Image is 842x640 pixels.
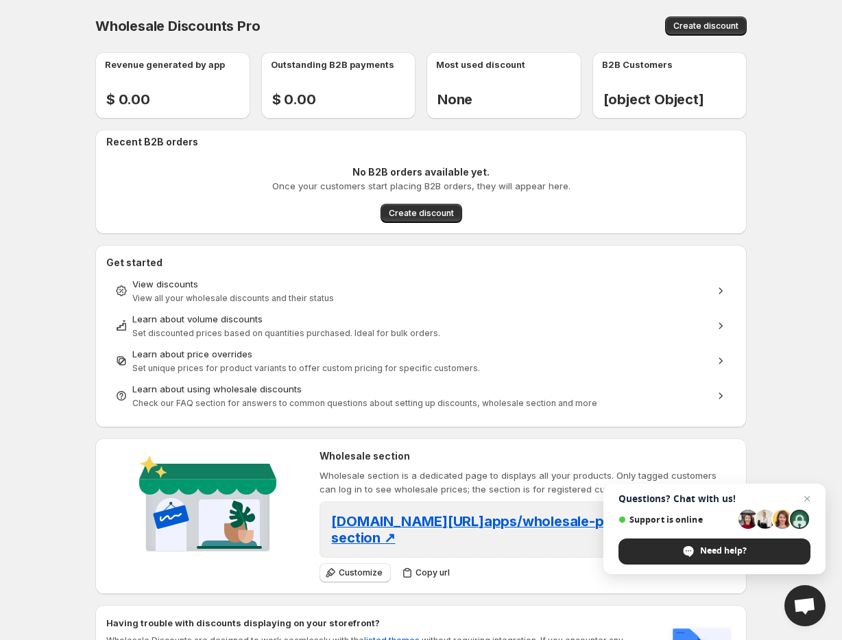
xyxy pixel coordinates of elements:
h2: None [437,91,581,108]
div: View discounts [132,277,710,291]
h2: $ 0.00 [272,91,416,108]
span: Wholesale Discounts Pro [95,18,260,34]
span: Create discount [389,208,454,219]
span: Set unique prices for product variants to offer custom pricing for specific customers. [132,363,480,373]
img: Wholesale section [134,449,282,563]
p: Most used discount [436,58,525,71]
p: Once your customers start placing B2B orders, they will appear here. [272,179,570,193]
button: Copy url [396,563,458,582]
p: Outstanding B2B payments [271,58,394,71]
p: Revenue generated by app [105,58,225,71]
div: Open chat [784,585,826,626]
h2: [object Object] [603,91,747,108]
div: Learn about price overrides [132,347,710,361]
span: Close chat [799,490,815,507]
span: Customize [339,567,383,578]
h2: Recent B2B orders [106,135,741,149]
div: Need help? [618,538,810,565]
button: Create discount [665,16,747,36]
span: Support is online [618,514,734,525]
h2: Wholesale section [320,449,736,463]
span: Check our FAQ section for answers to common questions about setting up discounts, wholesale secti... [132,398,597,408]
span: Questions? Chat with us! [618,493,810,504]
p: No B2B orders available yet. [352,165,490,179]
span: Need help? [700,545,747,557]
span: View all your wholesale discounts and their status [132,293,334,303]
span: Copy url [416,567,450,578]
h2: $ 0.00 [106,91,250,108]
h2: Having trouble with discounts displaying on your storefront? [106,616,653,630]
span: [DOMAIN_NAME][URL] apps/wholesale-pro/wholesale-section ↗ [331,513,696,546]
a: [DOMAIN_NAME][URL]apps/wholesale-pro/wholesale-section ↗ [331,517,696,545]
h2: Get started [106,256,736,270]
span: Set discounted prices based on quantities purchased. Ideal for bulk orders. [132,328,440,338]
button: Create discount [381,204,462,223]
span: Create discount [673,21,738,32]
p: B2B Customers [602,58,673,71]
div: Learn about volume discounts [132,312,710,326]
p: Wholesale section is a dedicated page to displays all your products. Only tagged customers can lo... [320,469,736,496]
button: Customize [320,563,391,582]
div: Learn about using wholesale discounts [132,382,710,396]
